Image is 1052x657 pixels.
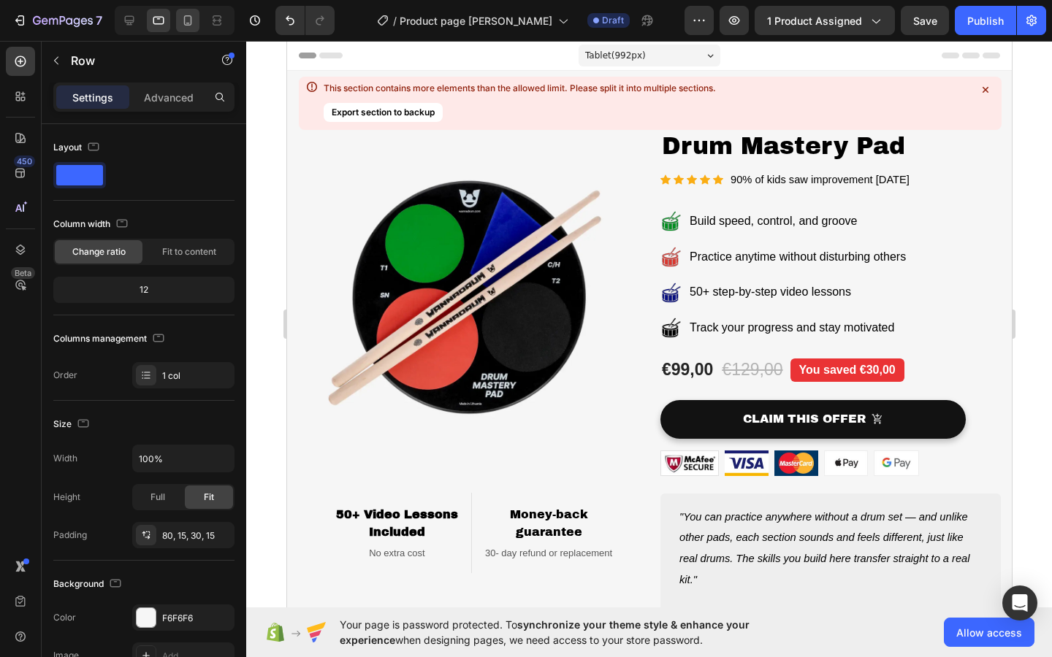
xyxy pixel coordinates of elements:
div: €99,00 [373,317,427,342]
p: Row [71,52,195,69]
div: Open Intercom Messenger [1002,585,1037,620]
div: Background [53,575,124,594]
div: €129,00 [433,317,497,342]
div: Width [53,452,77,465]
div: Size [53,415,92,434]
span: Product page [PERSON_NAME] [400,13,552,28]
span: synchronize your theme style & enhance your experience [340,618,750,646]
span: Fit to content [162,245,216,258]
span: Draft [602,14,624,27]
span: Allow access [956,625,1022,640]
p: Advanced [144,90,194,105]
button: CLAIM THIS OFFER [373,359,679,398]
span: Fit [204,491,214,504]
div: This section contains more elements than the allowed limit. Please split it into multiple sections. [324,82,716,94]
input: Auto [133,445,234,472]
div: 450 [14,155,35,167]
button: Publish [955,6,1016,35]
button: Save [901,6,949,35]
button: Export section to backup [324,103,443,122]
div: Layout [53,138,102,158]
span: 50+ step-by-step video lessons [403,245,564,257]
div: Padding [53,529,87,542]
span: 1 product assigned [767,13,862,28]
span: 90% of kids saw improvement [DATE] [443,133,622,145]
span: Practice anytime without disturbing others [403,210,619,222]
iframe: Design area [287,41,1012,607]
span: Build speed, control, and groove [403,174,570,186]
div: 12 [56,280,232,300]
button: Allow access [944,618,1034,647]
span: Change ratio [72,245,126,258]
span: Track your progress and stay motivated [403,280,607,293]
p: Settings [72,90,113,105]
span: / [393,13,397,28]
div: Beta [11,267,35,279]
div: 80, 15, 30, 15 [162,529,231,542]
span: Your page is password protected. To when designing pages, we need access to your store password. [340,617,807,648]
div: F6F6F6 [162,612,231,625]
div: Order [53,369,77,382]
div: Columns management [53,329,167,349]
span: Full [150,491,165,504]
h2: Drum Mastery Pad [373,88,714,123]
div: Height [53,491,80,504]
pre: You saved €30,00 [503,318,617,341]
p: 7 [96,12,102,29]
div: Undo/Redo [275,6,335,35]
button: 1 product assigned [755,6,895,35]
button: 7 [6,6,109,35]
div: Publish [967,13,1004,28]
div: 1 col [162,369,231,383]
div: Color [53,611,76,624]
div: Column width [53,215,131,234]
span: Save [913,15,937,27]
i: "You can practice anywhere without a drum set — and unlike other pads, each section sounds and fe... [392,470,683,545]
div: CLAIM THIS OFFER [456,368,579,389]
